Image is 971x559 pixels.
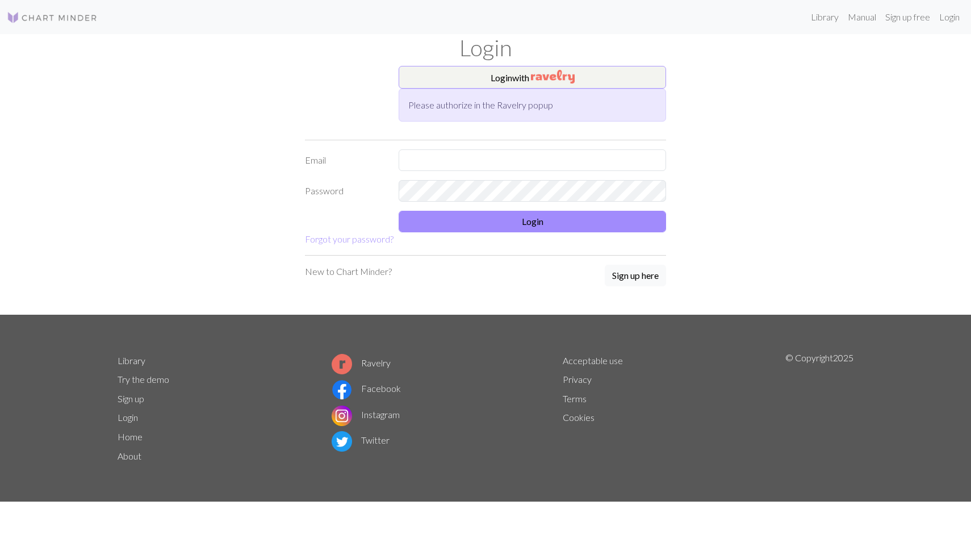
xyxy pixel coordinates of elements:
a: Forgot your password? [305,233,394,244]
a: Login [935,6,964,28]
a: Privacy [563,374,592,385]
a: Terms [563,393,587,404]
a: Facebook [332,383,401,394]
h1: Login [111,34,860,61]
a: Instagram [332,409,400,420]
a: Login [118,412,138,423]
a: Twitter [332,435,390,445]
img: Ravelry [531,70,575,84]
label: Password [298,180,392,202]
a: Ravelry [332,357,391,368]
div: Please authorize in the Ravelry popup [399,89,666,122]
a: Library [806,6,843,28]
p: © Copyright 2025 [785,351,853,466]
a: Sign up free [881,6,935,28]
a: Library [118,355,145,366]
a: Try the demo [118,374,169,385]
img: Facebook logo [332,379,352,400]
p: New to Chart Minder? [305,265,392,278]
a: Home [118,431,143,442]
img: Ravelry logo [332,354,352,374]
a: Cookies [563,412,595,423]
button: Loginwith [399,66,666,89]
a: Acceptable use [563,355,623,366]
img: Logo [7,11,98,24]
button: Sign up here [605,265,666,286]
a: About [118,450,141,461]
label: Email [298,149,392,171]
a: Manual [843,6,881,28]
img: Twitter logo [332,431,352,452]
img: Instagram logo [332,406,352,426]
button: Login [399,211,666,232]
a: Sign up [118,393,144,404]
a: Sign up here [605,265,666,287]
